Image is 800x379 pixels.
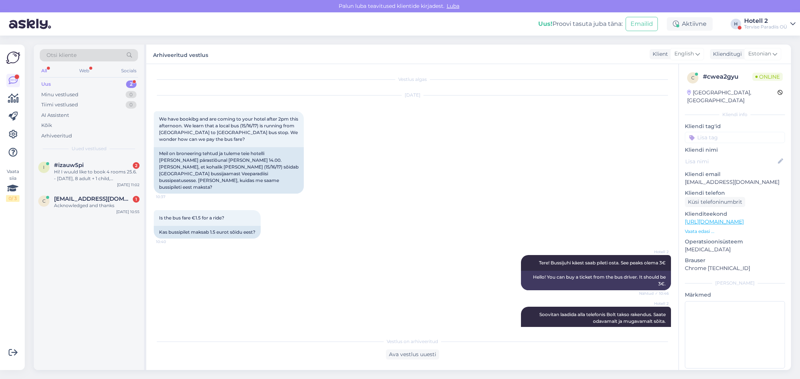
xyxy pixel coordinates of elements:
[41,101,78,109] div: Tiimi vestlused
[685,178,785,186] p: [EMAIL_ADDRESS][DOMAIN_NAME]
[72,145,107,152] span: Uued vestlused
[159,116,299,142] span: We have bookibg and are coming to your hotel after 2pm this afternoon. We learn that a local bus ...
[42,198,46,204] span: c
[43,164,45,170] span: i
[126,101,137,109] div: 0
[41,132,72,140] div: Arhiveeritud
[6,195,20,202] div: 0 / 3
[41,122,52,129] div: Kõik
[685,146,785,154] p: Kliendi nimi
[387,338,438,345] span: Vestlus on arhiveeritud
[685,157,776,166] input: Lisa nimi
[650,50,668,58] div: Klient
[156,239,184,245] span: 10:40
[685,228,785,235] p: Vaata edasi ...
[744,18,787,24] div: Hotell 2
[641,301,669,306] span: Hotell 2
[539,260,666,266] span: Tere! Bussijuhi käest saab pileti osta. See peaks olema 3€
[54,169,140,182] div: Hi! I wuuld like to book 4 rooms 25.6. - [DATE], 8 adult + 1 child, [DEMOGRAPHIC_DATA] year. We w...
[154,92,671,98] div: [DATE]
[78,66,91,76] div: Web
[752,73,783,81] span: Online
[685,257,785,264] p: Brauser
[685,246,785,254] p: [MEDICAL_DATA]
[685,170,785,178] p: Kliendi email
[47,51,77,59] span: Otsi kliente
[6,168,20,202] div: Vaata siia
[731,19,741,29] div: H
[744,18,795,30] a: Hotell 2Tervise Paradiis OÜ
[710,50,742,58] div: Klienditugi
[667,17,713,31] div: Aktiivne
[54,162,84,169] span: #izauw5pi
[538,19,623,28] div: Proovi tasuta juba täna:
[685,218,744,225] a: [URL][DOMAIN_NAME]
[386,349,439,360] div: Ava vestlus uuesti
[674,50,694,58] span: English
[41,91,78,98] div: Minu vestlused
[685,210,785,218] p: Klienditeekond
[126,91,137,98] div: 0
[685,280,785,286] div: [PERSON_NAME]
[156,194,184,200] span: 10:37
[41,112,69,119] div: AI Assistent
[54,202,140,209] div: Acknowledged and thanks
[133,162,140,169] div: 2
[538,20,552,27] b: Uus!
[40,66,48,76] div: All
[685,238,785,246] p: Operatsioonisüsteem
[626,17,658,31] button: Emailid
[744,24,787,30] div: Tervise Paradiis OÜ
[685,291,785,299] p: Märkmed
[539,312,667,324] span: Soovitan laadida alla telefonis Bolt takso rakendus. Saate odavamalt ja mugavamalt sõita.
[444,3,462,9] span: Luba
[687,89,777,104] div: [GEOGRAPHIC_DATA], [GEOGRAPHIC_DATA]
[154,226,261,239] div: Kas bussipilet maksab 1.5 eurot sõidu eest?
[154,147,304,194] div: Meil on broneering tehtud ja tuleme teie hotelli [PERSON_NAME] pärastlõunal [PERSON_NAME] 14.00. ...
[153,49,208,59] label: Arhiveeritud vestlus
[521,271,671,290] div: Hello! You can buy a ticket from the bus driver. It should be 3€.
[154,76,671,83] div: Vestlus algas
[641,249,669,255] span: Hotell 2
[116,209,140,215] div: [DATE] 10:55
[685,122,785,130] p: Kliendi tag'id
[691,75,695,81] span: c
[6,51,20,65] img: Askly Logo
[41,81,51,88] div: Uus
[159,215,224,221] span: Is the bus fare €1.5 for a ride?
[685,189,785,197] p: Kliendi telefon
[54,195,132,202] span: chiho623@gmail.com
[685,132,785,143] input: Lisa tag
[703,72,752,81] div: # cwea2gyu
[685,197,745,207] div: Küsi telefoninumbrit
[126,81,137,88] div: 2
[133,196,140,203] div: 1
[685,111,785,118] div: Kliendi info
[748,50,771,58] span: Estonian
[117,182,140,188] div: [DATE] 11:02
[120,66,138,76] div: Socials
[685,264,785,272] p: Chrome [TECHNICAL_ID]
[639,291,669,296] span: Nähtud ✓ 10:46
